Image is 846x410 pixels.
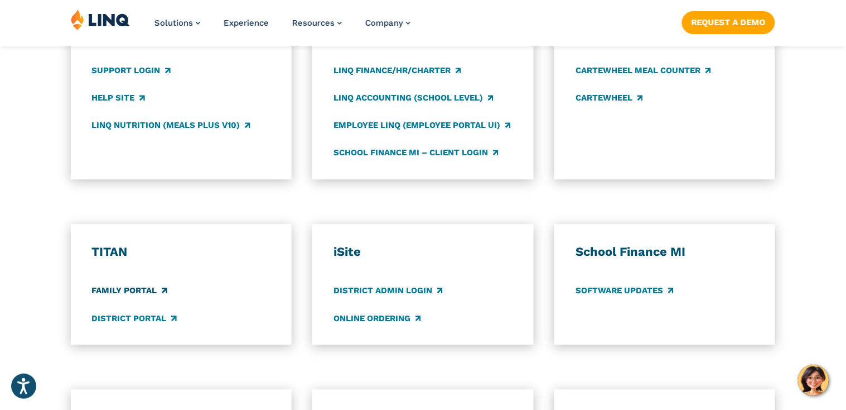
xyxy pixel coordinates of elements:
[333,119,510,131] a: Employee LINQ (Employee Portal UI)
[292,18,335,28] span: Resources
[798,365,829,396] button: Hello, have a question? Let’s chat.
[292,18,342,28] a: Resources
[92,64,171,77] a: Support Login
[92,312,177,325] a: District Portal
[365,18,403,28] span: Company
[154,18,200,28] a: Solutions
[333,146,498,159] a: School Finance MI – Client Login
[92,244,270,260] h3: TITAN
[333,244,512,260] h3: iSite
[92,119,250,131] a: LINQ Nutrition (Meals Plus v10)
[576,244,754,260] h3: School Finance MI
[682,9,775,34] nav: Button Navigation
[224,18,269,28] a: Experience
[576,64,710,77] a: CARTEWHEEL Meal Counter
[154,18,193,28] span: Solutions
[365,18,410,28] a: Company
[92,92,145,104] a: Help Site
[333,64,461,77] a: LINQ Finance/HR/Charter
[333,92,493,104] a: LINQ Accounting (school level)
[682,11,775,34] a: Request a Demo
[576,285,673,297] a: Software Updates
[92,285,167,297] a: Family Portal
[333,312,420,325] a: Online Ordering
[154,9,410,46] nav: Primary Navigation
[71,9,130,30] img: LINQ | K‑12 Software
[576,92,642,104] a: CARTEWHEEL
[333,285,442,297] a: District Admin Login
